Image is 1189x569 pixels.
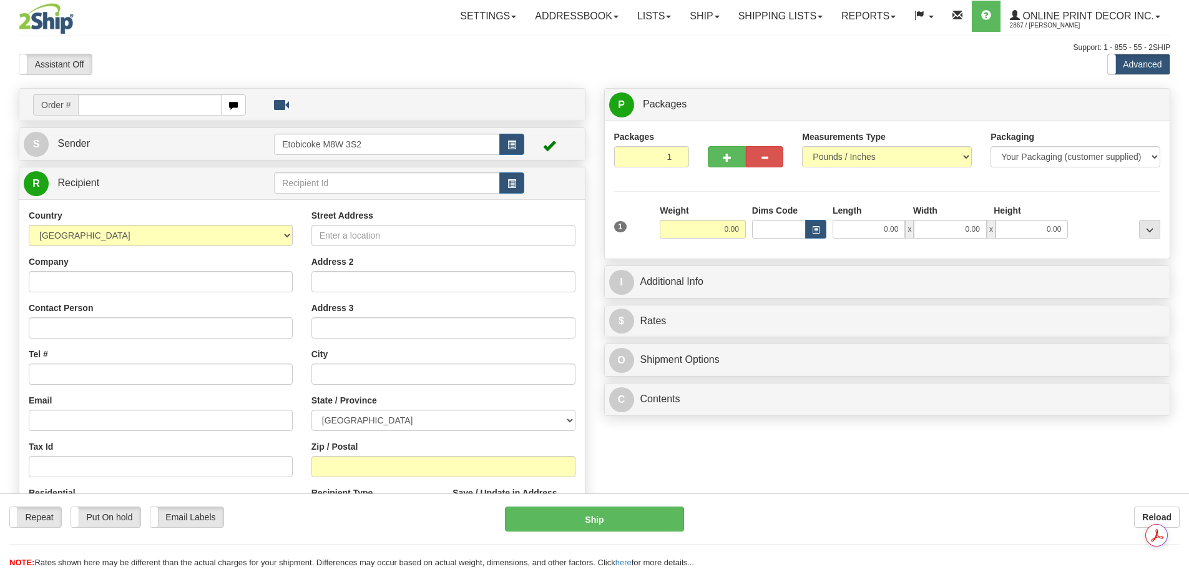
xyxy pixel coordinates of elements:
label: Zip / Postal [311,440,358,453]
button: Reload [1134,507,1180,528]
label: State / Province [311,394,377,407]
a: $Rates [609,309,1166,334]
span: R [24,171,49,196]
a: Online Print Decor Inc. 2867 / [PERSON_NAME] [1001,1,1170,32]
input: Sender Id [274,134,500,155]
span: C [609,387,634,412]
label: Repeat [10,507,61,527]
input: Enter a location [311,225,575,246]
button: Ship [505,507,684,532]
label: Measurements Type [802,131,886,143]
div: ... [1139,220,1160,239]
span: 1 [614,221,627,232]
div: Support: 1 - 855 - 55 - 2SHIP [19,42,1170,53]
label: Length [833,204,862,217]
span: Online Print Decor Inc. [1020,11,1154,21]
a: Reports [832,1,905,32]
a: Shipping lists [729,1,832,32]
label: Residential [29,487,76,499]
a: here [615,558,632,567]
a: S Sender [24,131,274,157]
a: P Packages [609,92,1166,117]
a: Settings [451,1,526,32]
label: Save / Update in Address Book [453,487,575,512]
label: Email [29,394,52,407]
label: Packaging [991,131,1034,143]
span: Packages [643,99,687,109]
label: Advanced [1108,54,1170,74]
a: Ship [680,1,728,32]
label: Height [994,204,1021,217]
a: R Recipient [24,171,247,196]
span: x [905,220,914,239]
label: Email Labels [150,507,223,527]
span: NOTE: [9,558,34,567]
label: Put On hold [71,507,140,527]
label: Weight [660,204,688,217]
b: Reload [1142,512,1172,522]
label: Tel # [29,348,48,360]
span: 2867 / [PERSON_NAME] [1010,19,1103,32]
label: City [311,348,328,360]
label: Tax Id [29,440,53,453]
label: Contact Person [29,302,93,314]
a: OShipment Options [609,347,1166,373]
label: Country [29,209,62,222]
label: Company [29,255,69,268]
label: Width [913,204,937,217]
input: Recipient Id [274,172,500,194]
a: Lists [628,1,680,32]
a: IAdditional Info [609,269,1166,295]
label: Street Address [311,209,373,222]
label: Recipient Type [311,487,373,499]
span: Sender [57,138,90,149]
span: $ [609,309,634,334]
span: P [609,92,634,117]
label: Address 3 [311,302,354,314]
span: S [24,132,49,157]
a: CContents [609,387,1166,412]
label: Dims Code [752,204,798,217]
label: Assistant Off [19,54,92,74]
span: I [609,270,634,295]
span: Order # [33,94,78,116]
a: Addressbook [526,1,628,32]
span: O [609,348,634,373]
label: Address 2 [311,255,354,268]
img: logo2867.jpg [19,3,74,34]
label: Packages [614,131,655,143]
span: Recipient [57,177,99,188]
span: x [987,220,996,239]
